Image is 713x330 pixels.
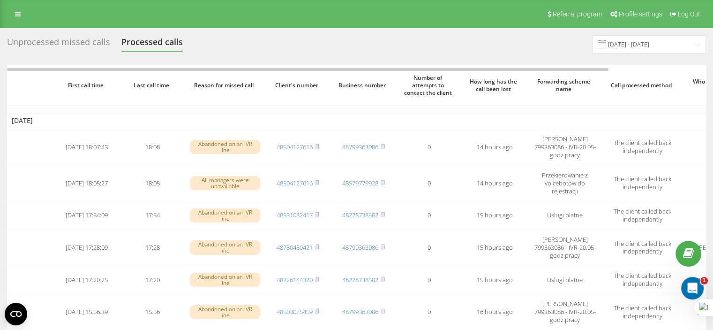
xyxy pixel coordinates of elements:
[54,267,120,293] td: [DATE] 17:20:25
[190,273,260,287] div: Abandoned on an IVR line
[120,230,185,265] td: 17:28
[127,82,178,89] span: Last call time
[277,179,313,187] a: 48504127616
[602,166,682,200] td: The client called back independently
[396,202,462,229] td: 0
[527,166,602,200] td: Przekierowanie z voicebotów do rejestracji
[342,276,378,284] a: 48228738582
[342,211,378,219] a: 48228738582
[396,166,462,200] td: 0
[54,230,120,265] td: [DATE] 17:28:09
[462,230,527,265] td: 15 hours ago
[527,130,602,164] td: [PERSON_NAME] 799363086 - IVR-20.05-godz.pracy
[61,82,112,89] span: First call time
[54,130,120,164] td: [DATE] 18:07:43
[120,130,185,164] td: 18:08
[462,267,527,293] td: 15 hours ago
[342,243,378,252] a: 48799363086
[54,202,120,229] td: [DATE] 17:54:09
[602,130,682,164] td: The client called back independently
[5,303,27,325] button: Open CMP widget
[527,230,602,265] td: [PERSON_NAME] 799363086 - IVR-20.05-godz.pracy
[396,267,462,293] td: 0
[553,10,602,18] span: Referral program
[462,130,527,164] td: 14 hours ago
[700,277,708,284] span: 1
[120,267,185,293] td: 17:20
[611,82,674,89] span: Call processed method
[619,10,662,18] span: Profile settings
[396,230,462,265] td: 0
[190,140,260,154] div: Abandoned on an IVR line
[190,305,260,319] div: Abandoned on an IVR line
[277,276,313,284] a: 48726144320
[462,166,527,200] td: 14 hours ago
[527,202,602,229] td: Uslugi platne
[602,295,682,329] td: The client called back independently
[190,208,260,223] div: Abandoned on an IVR line
[120,202,185,229] td: 17:54
[121,37,183,52] div: Processed calls
[462,202,527,229] td: 15 hours ago
[678,10,700,18] span: Log Out
[396,295,462,329] td: 0
[54,166,120,200] td: [DATE] 18:05:27
[277,143,313,151] a: 48504127616
[54,295,120,329] td: [DATE] 15:56:39
[396,130,462,164] td: 0
[272,82,323,89] span: Client's number
[602,267,682,293] td: The client called back independently
[277,243,313,252] a: 48780480421
[190,176,260,190] div: All managers were unavailable
[190,240,260,254] div: Abandoned on an IVR line
[120,295,185,329] td: 15:56
[527,267,602,293] td: Uslugi platne
[527,295,602,329] td: [PERSON_NAME] 799363086 - IVR-20.05-godz.pracy
[535,78,594,92] span: Forwarding scheme name
[277,307,313,316] a: 48503075459
[469,78,520,92] span: How long has the call been lost
[404,74,454,96] span: Number of attempts to contact the client
[342,307,378,316] a: 48799363086
[194,82,257,89] span: Reason for missed call
[338,82,389,89] span: Business number
[342,179,378,187] a: 48579779928
[277,211,313,219] a: 48531082417
[7,37,110,52] div: Unprocessed missed calls
[120,166,185,200] td: 18:05
[342,143,378,151] a: 48799363086
[681,277,704,299] iframe: Intercom live chat
[462,295,527,329] td: 16 hours ago
[602,230,682,265] td: The client called back independently
[602,202,682,229] td: The client called back independently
